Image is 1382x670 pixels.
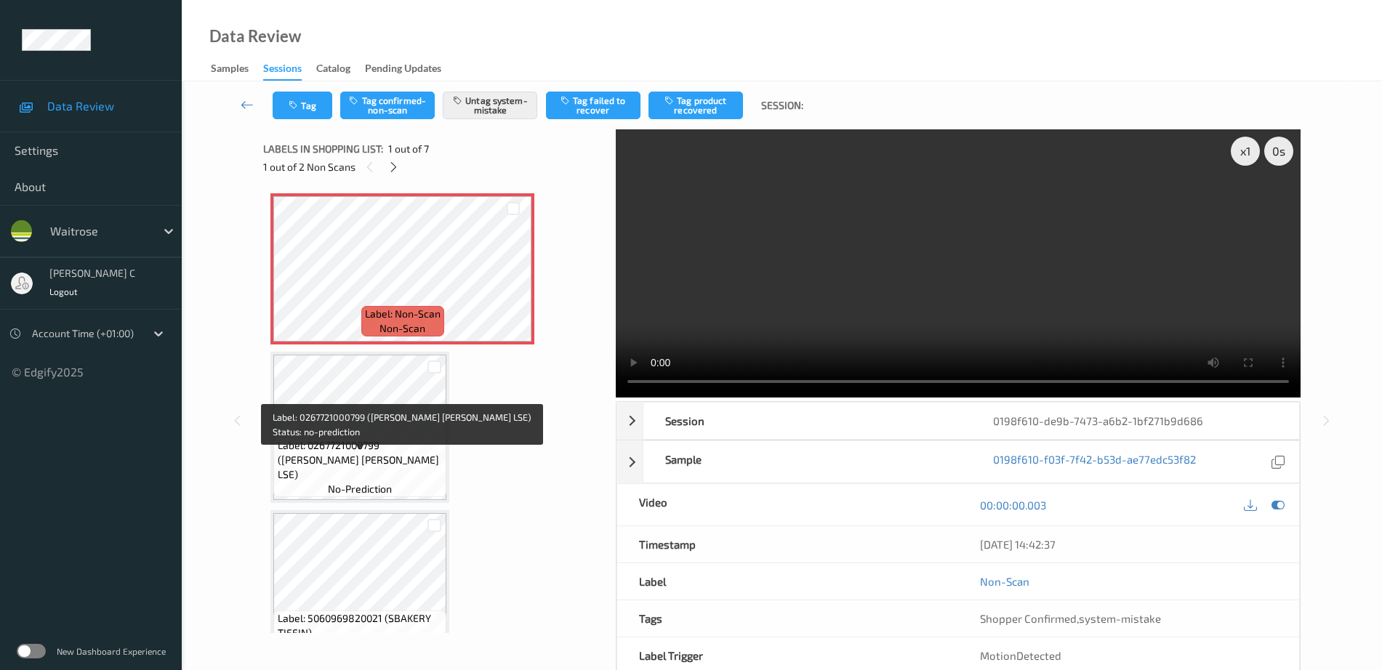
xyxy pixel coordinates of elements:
[263,158,606,176] div: 1 out of 2 Non Scans
[971,403,1299,439] div: 0198f610-de9b-7473-a6b2-1bf271b9d686
[980,537,1277,552] div: [DATE] 14:42:37
[379,321,425,336] span: non-scan
[643,441,971,483] div: Sample
[616,402,1300,440] div: Session0198f610-de9b-7473-a6b2-1bf271b9d686
[617,600,958,637] div: Tags
[546,92,640,119] button: Tag failed to recover
[643,403,971,439] div: Session
[263,61,302,81] div: Sessions
[980,498,1046,512] a: 00:00:00.003
[443,92,537,119] button: Untag system-mistake
[1264,137,1293,166] div: 0 s
[980,574,1029,589] a: Non-Scan
[980,612,1077,625] span: Shopper Confirmed
[365,307,441,321] span: Label: Non-Scan
[617,526,958,562] div: Timestamp
[209,29,301,44] div: Data Review
[211,61,249,79] div: Samples
[761,98,803,113] span: Session:
[263,59,316,81] a: Sessions
[316,59,365,79] a: Catalog
[617,563,958,600] div: Label
[278,438,443,482] span: Label: 0267721000799 ([PERSON_NAME] [PERSON_NAME] LSE)
[365,59,456,79] a: Pending Updates
[617,484,958,525] div: Video
[278,611,443,640] span: Label: 5060969820021 (SBAKERY TIFFIN)
[388,142,429,156] span: 1 out of 7
[648,92,743,119] button: Tag product recovered
[980,612,1161,625] span: ,
[263,142,383,156] span: Labels in shopping list:
[1079,612,1161,625] span: system-mistake
[211,59,263,79] a: Samples
[316,61,350,79] div: Catalog
[273,92,332,119] button: Tag
[1231,137,1260,166] div: x 1
[616,440,1300,483] div: Sample0198f610-f03f-7f42-b53d-ae77edc53f82
[328,482,392,496] span: no-prediction
[993,452,1196,472] a: 0198f610-f03f-7f42-b53d-ae77edc53f82
[340,92,435,119] button: Tag confirmed-non-scan
[365,61,441,79] div: Pending Updates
